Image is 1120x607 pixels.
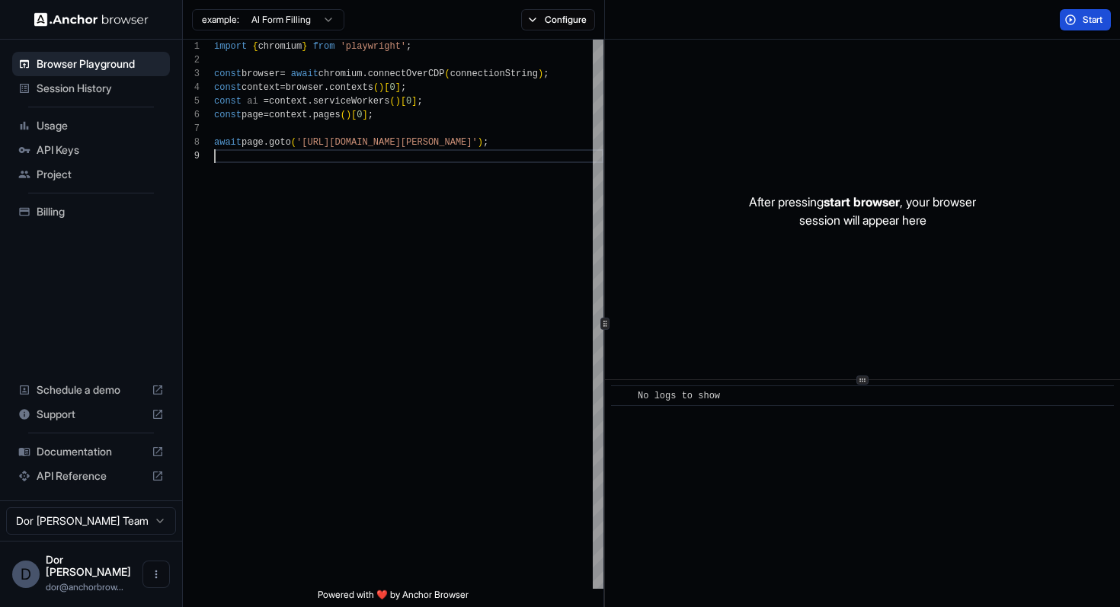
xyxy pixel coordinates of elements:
div: 4 [183,81,200,94]
span: ( [389,96,395,107]
span: connectionString [450,69,538,79]
span: import [214,41,247,52]
span: [ [384,82,389,93]
span: Browser Playground [37,56,164,72]
span: await [291,69,318,79]
span: = [280,82,285,93]
div: API Keys [12,138,170,162]
span: ( [373,82,379,93]
span: ] [411,96,417,107]
span: . [324,82,329,93]
span: ; [401,82,406,93]
span: . [264,137,269,148]
span: Powered with ❤️ by Anchor Browser [318,589,469,607]
span: ; [368,110,373,120]
span: ​ [619,388,626,404]
div: 2 [183,53,200,67]
span: = [264,110,269,120]
span: goto [269,137,291,148]
span: . [362,69,367,79]
span: '[URL][DOMAIN_NAME][PERSON_NAME]' [296,137,478,148]
span: const [214,110,242,120]
div: Browser Playground [12,52,170,76]
span: Billing [37,204,164,219]
span: ) [395,96,401,107]
span: . [307,110,312,120]
span: ) [478,137,483,148]
span: 0 [406,96,411,107]
div: D [12,561,40,588]
span: chromium [318,69,363,79]
span: context [269,110,307,120]
span: [ [351,110,357,120]
span: ; [406,41,411,52]
span: ; [418,96,423,107]
span: start browser [824,194,900,209]
div: Schedule a demo [12,378,170,402]
span: pages [313,110,341,120]
div: API Reference [12,464,170,488]
span: No logs to show [638,391,720,401]
span: const [214,96,242,107]
button: Configure [521,9,595,30]
span: Session History [37,81,164,96]
span: API Reference [37,468,146,484]
span: API Keys [37,142,164,158]
span: ( [291,137,296,148]
span: serviceWorkers [313,96,390,107]
span: page [242,110,264,120]
span: = [280,69,285,79]
span: = [264,96,269,107]
span: Usage [37,118,164,133]
span: { [252,41,258,52]
span: } [302,41,307,52]
span: const [214,82,242,93]
div: 7 [183,122,200,136]
span: ( [341,110,346,120]
div: Project [12,162,170,187]
div: 9 [183,149,200,163]
span: dor@anchorbrowser.io [46,581,123,593]
span: Documentation [37,444,146,459]
span: await [214,137,242,148]
span: context [269,96,307,107]
span: from [313,41,335,52]
span: Start [1083,14,1104,26]
div: 6 [183,108,200,122]
button: Open menu [142,561,170,588]
span: [ [401,96,406,107]
span: ) [538,69,543,79]
div: Documentation [12,439,170,464]
button: Start [1060,9,1111,30]
span: Project [37,167,164,182]
span: contexts [329,82,373,93]
span: chromium [258,41,302,52]
span: ( [445,69,450,79]
span: browser [242,69,280,79]
div: Support [12,402,170,426]
span: 0 [389,82,395,93]
span: context [242,82,280,93]
span: browser [286,82,324,93]
span: 'playwright' [341,41,406,52]
span: ] [395,82,401,93]
span: connectOverCDP [368,69,445,79]
span: ) [346,110,351,120]
div: 1 [183,40,200,53]
span: Support [37,407,146,422]
span: page [242,137,264,148]
img: Anchor Logo [34,12,149,27]
span: Dor Dankner [46,553,131,578]
span: ; [483,137,488,148]
span: const [214,69,242,79]
div: Billing [12,200,170,224]
div: Usage [12,113,170,138]
span: example: [202,14,239,26]
span: 0 [357,110,362,120]
span: . [307,96,312,107]
span: ; [543,69,549,79]
div: Session History [12,76,170,101]
span: Schedule a demo [37,382,146,398]
p: After pressing , your browser session will appear here [749,193,976,229]
div: 8 [183,136,200,149]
